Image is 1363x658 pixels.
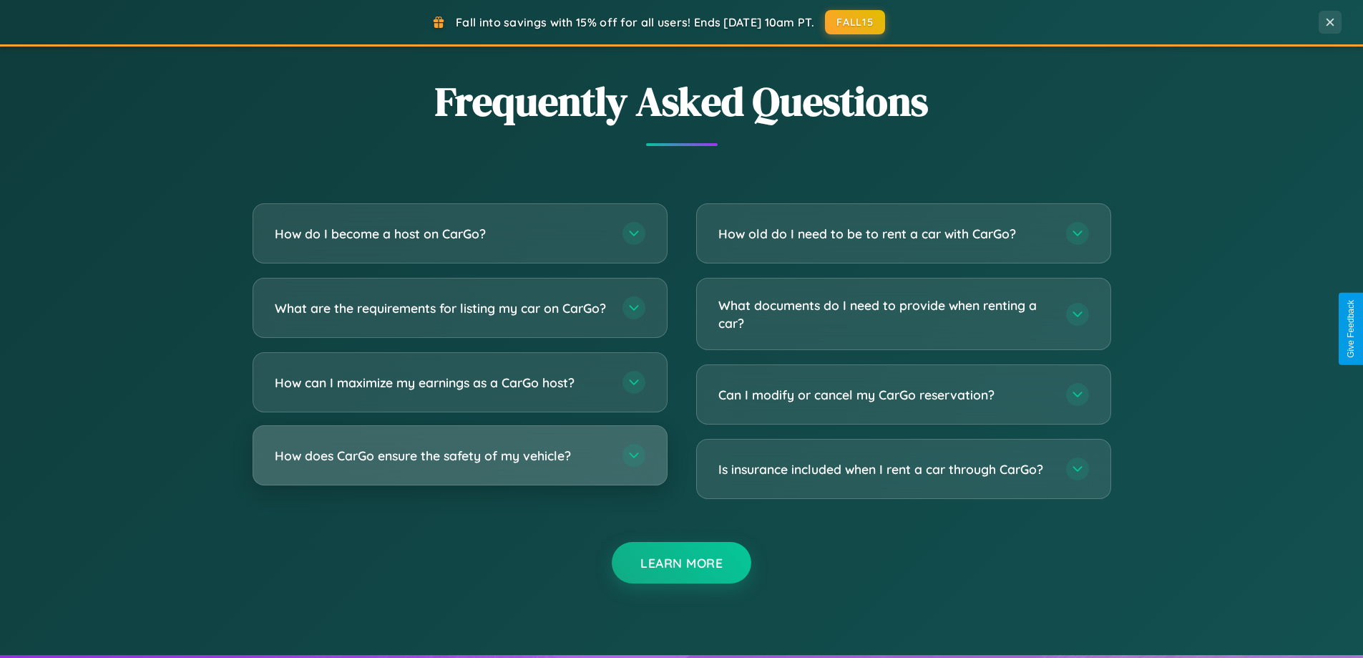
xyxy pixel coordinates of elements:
[275,447,608,465] h3: How does CarGo ensure the safety of my vehicle?
[718,296,1052,332] h3: What documents do I need to provide when renting a car?
[275,374,608,392] h3: How can I maximize my earnings as a CarGo host?
[275,225,608,243] h3: How do I become a host on CarGo?
[718,225,1052,243] h3: How old do I need to be to rent a car with CarGo?
[825,10,885,34] button: FALL15
[1346,300,1356,358] div: Give Feedback
[718,386,1052,404] h3: Can I modify or cancel my CarGo reservation?
[253,74,1111,129] h2: Frequently Asked Questions
[612,542,751,584] button: Learn More
[275,299,608,317] h3: What are the requirements for listing my car on CarGo?
[718,460,1052,478] h3: Is insurance included when I rent a car through CarGo?
[456,15,814,29] span: Fall into savings with 15% off for all users! Ends [DATE] 10am PT.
